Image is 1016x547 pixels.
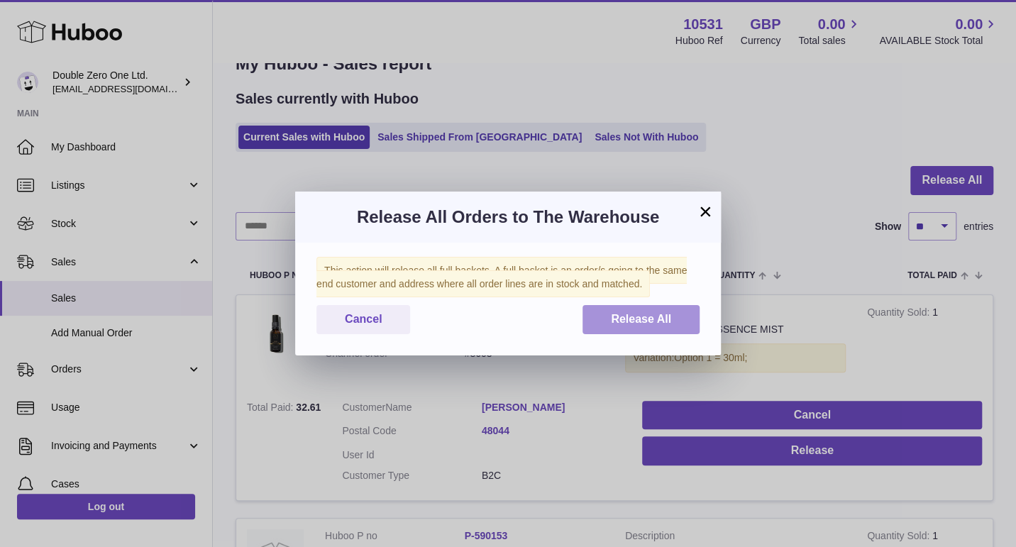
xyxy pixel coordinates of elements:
h3: Release All Orders to The Warehouse [316,206,700,228]
button: Release All [582,305,700,334]
span: Cancel [345,313,382,325]
button: × [697,203,714,220]
button: Cancel [316,305,410,334]
span: This action will release all full baskets. A full basket is an order/s going to the same end cust... [316,257,687,297]
span: Release All [611,313,671,325]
